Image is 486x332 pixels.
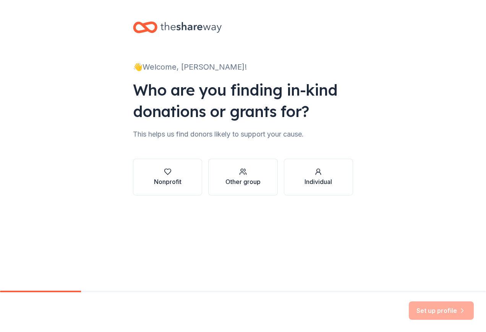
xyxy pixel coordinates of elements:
[305,177,332,186] div: Individual
[133,159,202,195] button: Nonprofit
[154,177,181,186] div: Nonprofit
[133,79,353,122] div: Who are you finding in-kind donations or grants for?
[208,159,277,195] button: Other group
[225,177,261,186] div: Other group
[133,128,353,140] div: This helps us find donors likely to support your cause.
[133,61,353,73] div: 👋 Welcome, [PERSON_NAME]!
[284,159,353,195] button: Individual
